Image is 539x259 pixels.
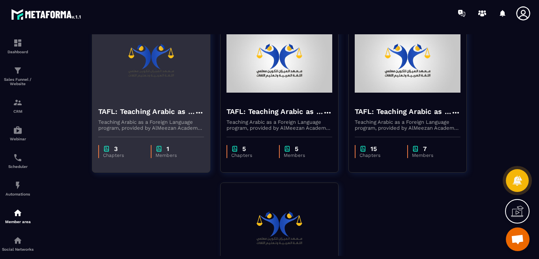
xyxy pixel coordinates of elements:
p: Webinar [2,137,34,141]
p: CRM [2,109,34,114]
img: formation-background [226,21,332,100]
p: Scheduler [2,164,34,169]
p: Chapters [359,153,400,158]
a: formationformationCRM [2,92,34,119]
a: formation-backgroundTAFL: Teaching Arabic as a Foreign Language program - augustTeaching Arabic a... [92,15,220,183]
img: automations [13,208,22,218]
p: Members [412,153,453,158]
p: Sales Funnel / Website [2,77,34,86]
p: 15 [371,145,377,153]
img: automations [13,125,22,135]
a: formation-backgroundTAFL: Teaching Arabic as a Foreign Language program - JuneTeaching Arabic as ... [348,15,477,183]
p: Automations [2,192,34,196]
img: formation [13,38,22,48]
p: 5 [295,145,298,153]
p: 7 [423,145,427,153]
h4: TAFL: Teaching Arabic as a Foreign Language program - august [98,106,195,117]
img: scheduler [13,153,22,162]
p: Teaching Arabic as a Foreign Language program, provided by AlMeezan Academy in the [GEOGRAPHIC_DATA] [355,119,460,131]
img: formation-background [355,21,460,100]
img: automations [13,181,22,190]
a: formation-backgroundTAFL: Teaching Arabic as a Foreign Language program - julyTeaching Arabic as ... [220,15,348,183]
p: Chapters [231,153,271,158]
p: 1 [167,145,169,153]
p: Teaching Arabic as a Foreign Language program, provided by AlMeezan Academy in the [GEOGRAPHIC_DATA] [226,119,332,131]
a: automationsautomationsAutomations [2,175,34,202]
a: automationsautomationsWebinar [2,119,34,147]
img: social-network [13,236,22,245]
img: chapter [284,145,291,153]
a: Ouvrir le chat [506,227,530,251]
p: Members [155,153,196,158]
a: social-networksocial-networkSocial Networks [2,230,34,257]
a: schedulerschedulerScheduler [2,147,34,175]
p: Teaching Arabic as a Foreign Language program, provided by AlMeezan Academy in the [GEOGRAPHIC_DATA] [98,119,204,131]
h4: TAFL: Teaching Arabic as a Foreign Language program - july [226,106,323,117]
p: Social Networks [2,247,34,252]
img: formation-background [98,21,204,100]
img: chapter [359,145,367,153]
p: Members [284,153,324,158]
img: chapter [155,145,163,153]
a: formationformationSales Funnel / Website [2,60,34,92]
h4: TAFL: Teaching Arabic as a Foreign Language program - June [355,106,451,117]
p: Member area [2,220,34,224]
img: chapter [231,145,238,153]
a: formationformationDashboard [2,32,34,60]
img: chapter [103,145,110,153]
img: chapter [412,145,419,153]
p: 3 [114,145,118,153]
img: formation [13,98,22,107]
a: automationsautomationsMember area [2,202,34,230]
p: Dashboard [2,50,34,54]
p: Chapters [103,153,143,158]
p: 5 [242,145,246,153]
img: formation [13,66,22,75]
img: logo [11,7,82,21]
